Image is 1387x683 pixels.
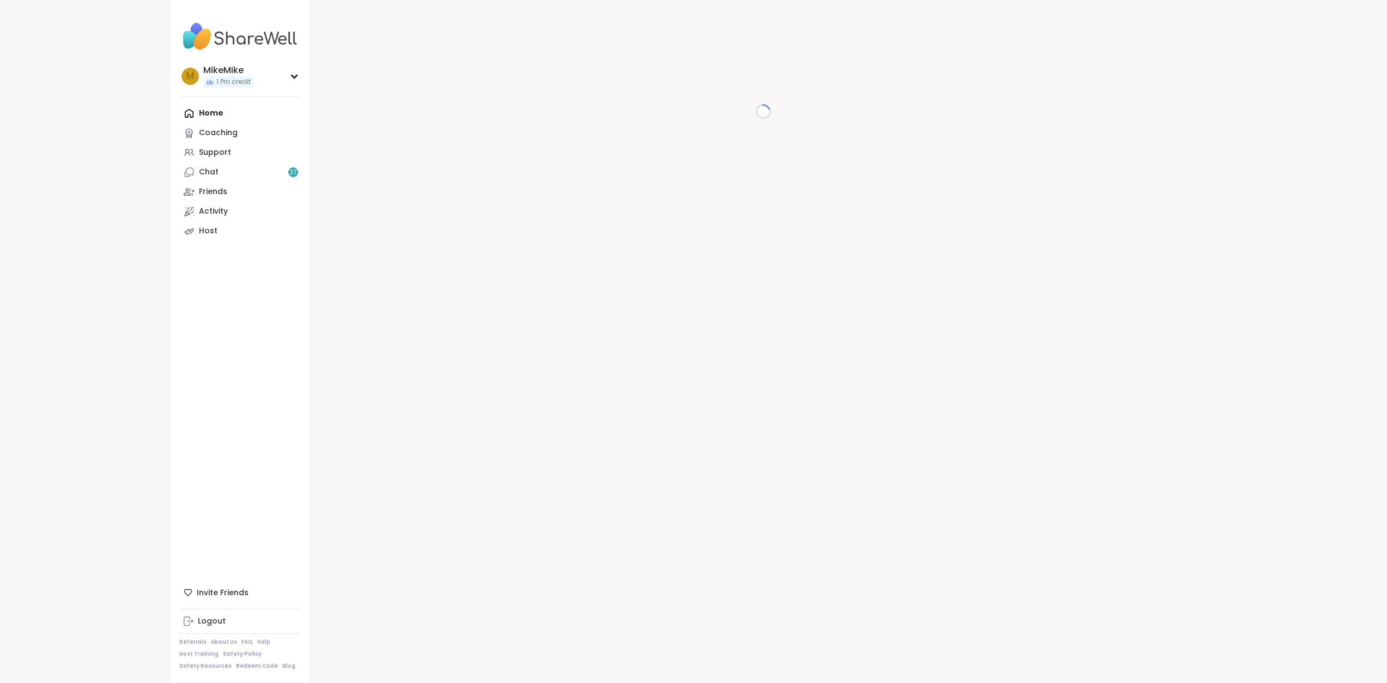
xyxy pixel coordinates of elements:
[203,64,253,76] div: MikeMike
[179,662,232,670] a: Safety Resources
[186,69,194,83] span: M
[179,650,219,658] a: Host Training
[199,186,227,197] div: Friends
[179,612,301,631] a: Logout
[179,123,301,143] a: Coaching
[257,638,270,646] a: Help
[199,226,217,237] div: Host
[199,167,219,178] div: Chat
[179,221,301,241] a: Host
[198,616,226,627] div: Logout
[179,583,301,602] div: Invite Friends
[199,128,238,138] div: Coaching
[241,638,253,646] a: FAQ
[236,662,278,670] a: Redeem Code
[211,638,237,646] a: About Us
[216,77,251,87] span: 1 Pro credit
[282,662,295,670] a: Blog
[199,147,231,158] div: Support
[223,650,262,658] a: Safety Policy
[179,143,301,162] a: Support
[179,638,207,646] a: Referrals
[179,202,301,221] a: Activity
[289,168,297,177] span: 27
[199,206,228,217] div: Activity
[179,162,301,182] a: Chat27
[179,17,301,56] img: ShareWell Nav Logo
[179,182,301,202] a: Friends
